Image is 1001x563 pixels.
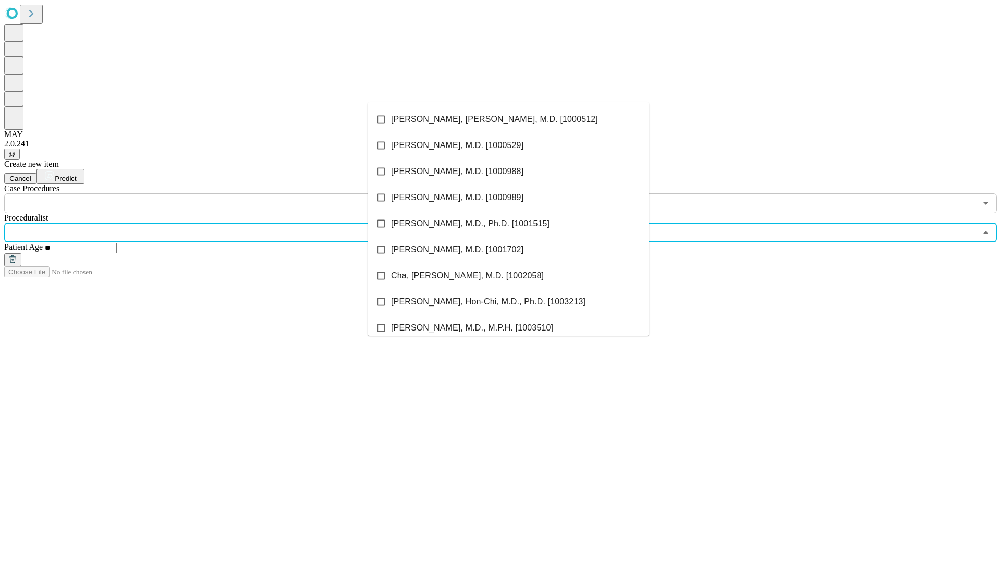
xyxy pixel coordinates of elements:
[979,196,993,211] button: Open
[391,139,523,152] span: [PERSON_NAME], M.D. [1000529]
[4,139,997,149] div: 2.0.241
[4,213,48,222] span: Proceduralist
[9,175,31,182] span: Cancel
[391,113,598,126] span: [PERSON_NAME], [PERSON_NAME], M.D. [1000512]
[55,175,76,182] span: Predict
[4,173,36,184] button: Cancel
[4,160,59,168] span: Create new item
[979,225,993,240] button: Close
[4,242,43,251] span: Patient Age
[4,149,20,160] button: @
[391,165,523,178] span: [PERSON_NAME], M.D. [1000988]
[391,296,585,308] span: [PERSON_NAME], Hon-Chi, M.D., Ph.D. [1003213]
[391,322,553,334] span: [PERSON_NAME], M.D., M.P.H. [1003510]
[391,243,523,256] span: [PERSON_NAME], M.D. [1001702]
[8,150,16,158] span: @
[391,191,523,204] span: [PERSON_NAME], M.D. [1000989]
[391,217,550,230] span: [PERSON_NAME], M.D., Ph.D. [1001515]
[391,270,544,282] span: Cha, [PERSON_NAME], M.D. [1002058]
[36,169,84,184] button: Predict
[4,130,997,139] div: MAY
[4,184,59,193] span: Scheduled Procedure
